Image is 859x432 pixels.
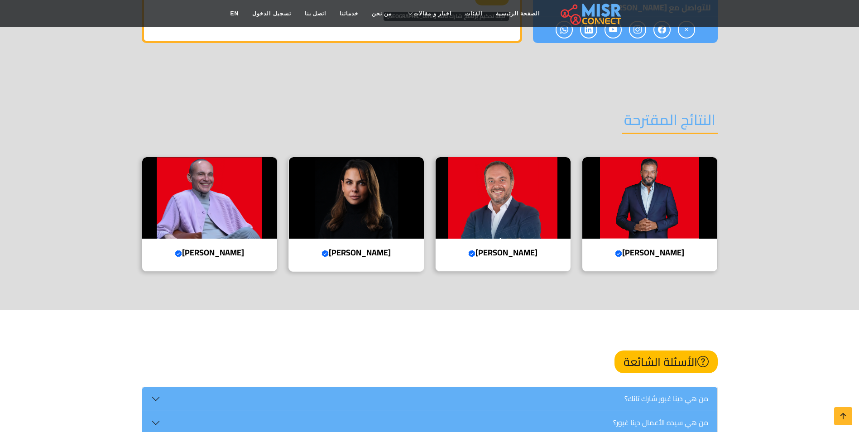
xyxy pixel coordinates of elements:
[489,5,547,22] a: الصفحة الرئيسية
[296,248,417,258] h4: [PERSON_NAME]
[322,250,329,257] svg: Verified account
[398,5,458,22] a: اخبار و مقالات
[458,5,489,22] a: الفئات
[561,2,621,25] img: main.misr_connect
[365,5,398,22] a: من نحن
[468,250,475,257] svg: Verified account
[589,248,710,258] h4: [PERSON_NAME]
[614,350,718,373] h2: الأسئلة الشائعة
[283,157,430,272] a: هيلدا لوقا [PERSON_NAME]
[245,5,298,22] a: تسجيل الدخول
[622,111,718,134] h2: النتائج المقترحة
[224,5,246,22] a: EN
[442,248,564,258] h4: [PERSON_NAME]
[175,250,182,257] svg: Verified account
[136,157,283,272] a: محمد فاروق [PERSON_NAME]
[142,157,277,239] img: محمد فاروق
[149,248,270,258] h4: [PERSON_NAME]
[298,5,333,22] a: اتصل بنا
[430,157,576,272] a: أحمد طارق خليل [PERSON_NAME]
[289,157,424,239] img: هيلدا لوقا
[413,10,451,18] span: اخبار و مقالات
[436,157,571,239] img: أحمد طارق خليل
[333,5,365,22] a: خدماتنا
[582,157,717,239] img: أيمن ممدوح
[576,157,723,272] a: أيمن ممدوح [PERSON_NAME]
[615,250,622,257] svg: Verified account
[142,387,717,411] button: من هي دينا غبور شارك تانك؟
